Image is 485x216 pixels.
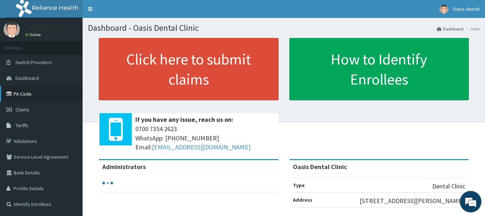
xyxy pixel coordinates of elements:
a: Online [25,32,42,37]
svg: audio-loading [102,178,113,188]
img: User Image [4,21,20,38]
p: [STREET_ADDRESS][PERSON_NAME]. [360,196,465,206]
li: Here [464,26,480,32]
h1: Dashboard - Oasis Dental Clinic [88,23,480,33]
a: How to Identify Enrollees [289,38,469,100]
p: Dental Clinic [432,182,465,191]
span: Tariffs [15,122,28,129]
a: [EMAIL_ADDRESS][DOMAIN_NAME] [152,143,251,151]
b: Administrators [102,163,146,171]
a: Click here to submit claims [99,38,279,100]
a: Dashboard [437,26,463,32]
span: Oasis dental [453,6,480,12]
b: Type [293,182,305,188]
span: Dashboard [15,75,39,81]
img: User Image [439,5,448,14]
span: Claims [15,106,29,113]
p: Oasis dental [25,23,60,30]
b: Address [293,197,312,203]
strong: Oasis Dental Clinic [293,163,347,171]
span: 0700 7354 2623 WhatsApp: [PHONE_NUMBER] Email: [135,124,275,152]
b: If you have any issue, reach us on: [135,115,233,124]
span: Switch Providers [15,59,52,66]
